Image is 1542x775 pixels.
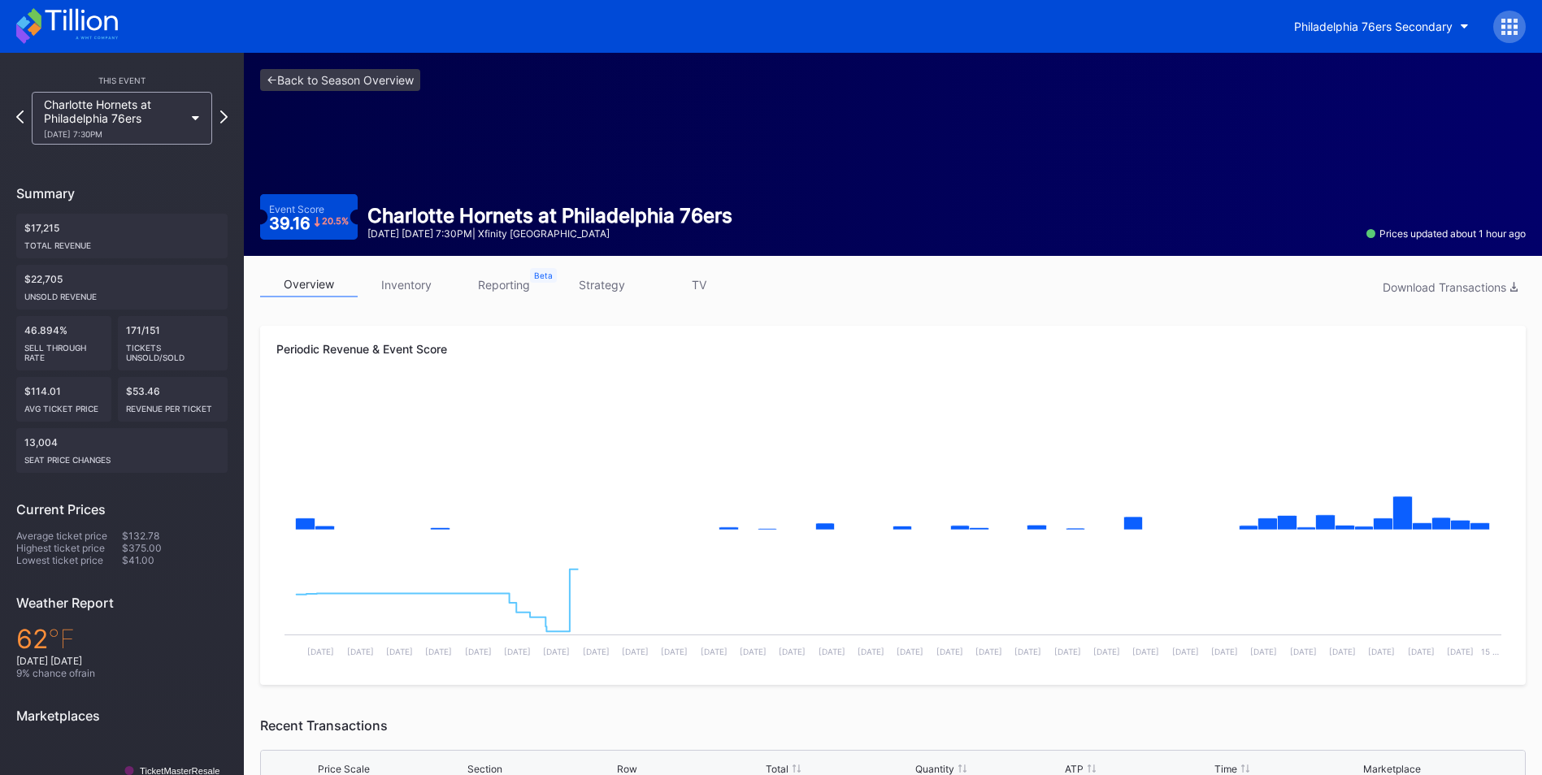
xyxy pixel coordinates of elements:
[367,227,732,240] div: [DATE] [DATE] 7:30PM | Xfinity [GEOGRAPHIC_DATA]
[779,647,806,656] text: [DATE]
[455,272,553,297] a: reporting
[701,647,728,656] text: [DATE]
[16,428,228,473] div: 13,004
[24,336,103,362] div: Sell Through Rate
[269,215,349,232] div: 39.16
[1250,647,1277,656] text: [DATE]
[583,647,610,656] text: [DATE]
[858,647,884,656] text: [DATE]
[16,185,228,201] div: Summary
[16,623,228,655] div: 62
[24,397,103,413] div: Avg ticket price
[1408,647,1435,656] text: [DATE]
[307,647,334,656] text: [DATE]
[915,763,954,775] div: Quantity
[504,647,531,656] text: [DATE]
[425,647,452,656] text: [DATE]
[1290,647,1317,656] text: [DATE]
[16,214,228,258] div: $17,215
[276,342,1509,356] div: Periodic Revenue & Event Score
[1014,647,1041,656] text: [DATE]
[322,217,349,226] div: 20.5 %
[1383,280,1518,294] div: Download Transactions
[386,647,413,656] text: [DATE]
[16,595,228,611] div: Weather Report
[975,647,1002,656] text: [DATE]
[318,763,370,775] div: Price Scale
[1366,227,1526,240] div: Prices updated about 1 hour ago
[24,448,219,465] div: seat price changes
[260,272,358,297] a: overview
[44,129,184,139] div: [DATE] 7:30PM
[1172,647,1199,656] text: [DATE]
[276,384,1509,547] svg: Chart title
[1054,647,1081,656] text: [DATE]
[1363,763,1421,775] div: Marketplace
[766,763,788,775] div: Total
[1375,276,1526,298] button: Download Transactions
[122,542,228,554] div: $375.00
[48,623,75,655] span: ℉
[617,763,637,775] div: Row
[126,397,220,413] div: Revenue per ticket
[276,547,1509,669] svg: Chart title
[16,530,122,542] div: Average ticket price
[260,69,420,91] a: <-Back to Season Overview
[367,204,732,227] div: Charlotte Hornets at Philadelphia 76ers
[936,647,963,656] text: [DATE]
[819,647,845,656] text: [DATE]
[16,501,228,517] div: Current Prices
[16,542,122,554] div: Highest ticket price
[16,265,228,310] div: $22,705
[347,647,374,656] text: [DATE]
[16,377,111,422] div: $114.01
[1093,647,1120,656] text: [DATE]
[650,272,748,297] a: TV
[16,708,228,724] div: Marketplaces
[1282,11,1481,41] button: Philadelphia 76ers Secondary
[1329,647,1356,656] text: [DATE]
[16,554,122,566] div: Lowest ticket price
[1211,647,1238,656] text: [DATE]
[622,647,649,656] text: [DATE]
[16,655,228,667] div: [DATE] [DATE]
[122,554,228,566] div: $41.00
[465,647,492,656] text: [DATE]
[16,667,228,679] div: 9 % chance of rain
[118,316,228,370] div: 171/151
[740,647,767,656] text: [DATE]
[358,272,455,297] a: inventory
[1368,647,1395,656] text: [DATE]
[269,203,324,215] div: Event Score
[16,316,111,370] div: 46.894%
[126,336,220,362] div: Tickets Unsold/Sold
[16,76,228,85] div: This Event
[1214,763,1237,775] div: Time
[44,97,184,139] div: Charlotte Hornets at Philadelphia 76ers
[897,647,923,656] text: [DATE]
[553,272,650,297] a: strategy
[467,763,502,775] div: Section
[122,530,228,542] div: $132.78
[24,234,219,250] div: Total Revenue
[24,285,219,301] div: Unsold Revenue
[661,647,688,656] text: [DATE]
[543,647,570,656] text: [DATE]
[1065,763,1084,775] div: ATP
[1481,647,1499,656] text: 15 …
[260,717,1526,734] div: Recent Transactions
[1294,19,1453,33] div: Philadelphia 76ers Secondary
[1447,647,1474,656] text: [DATE]
[1132,647,1159,656] text: [DATE]
[118,377,228,422] div: $53.46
